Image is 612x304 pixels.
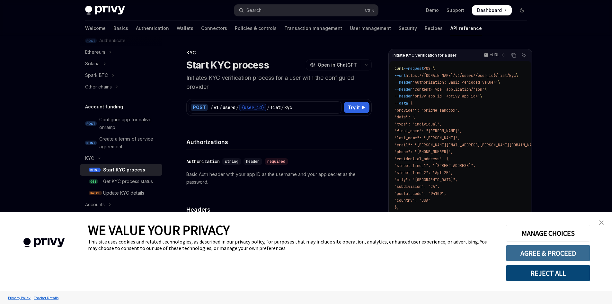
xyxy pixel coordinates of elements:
[85,83,112,91] div: Other chains
[395,205,399,210] span: },
[399,21,417,36] a: Security
[395,198,430,203] span: "country": "USA"
[223,104,235,111] div: users
[265,158,288,165] div: required
[186,73,372,91] p: Initiates KYC verification process for a user with the configured provider
[99,116,158,131] div: Configure app for native onramp
[395,94,412,99] span: --header
[239,104,266,111] div: {user_id}
[186,205,372,214] h4: Headers
[395,156,448,161] span: "residential_address": {
[395,122,442,127] span: "type": "individual",
[506,245,590,262] button: AGREE & PROCEED
[80,69,162,81] button: Toggle Spark BTC section
[395,177,457,182] span: "city": "[GEOGRAPHIC_DATA]",
[318,62,357,68] span: Open in ChatGPT
[89,168,101,172] span: POST
[234,5,378,16] button: Open search
[344,102,369,113] button: Try it
[85,141,97,145] span: POST
[214,104,219,111] div: v1
[395,163,475,168] span: "street_line_1": "[STREET_ADDRESS]",
[395,184,439,189] span: "subdivision": "CA",
[80,152,162,164] button: Toggle KYC section
[365,8,374,13] span: Ctrl K
[113,21,128,36] a: Basics
[450,21,482,36] a: API reference
[201,21,227,36] a: Connectors
[85,103,123,111] h5: Account funding
[85,60,100,68] div: Solana
[80,199,162,210] button: Toggle Accounts section
[219,104,222,111] div: /
[177,21,193,36] a: Wallets
[103,189,144,197] div: Update KYC details
[103,178,153,185] div: Get KYC process status
[186,59,269,71] h1: Start KYC process
[186,158,220,165] div: Authorization
[412,87,484,92] span: 'Content-Type: application/json'
[270,104,280,111] div: fiat
[480,94,482,99] span: \
[80,187,162,199] a: PATCHUpdate KYC details
[520,51,528,60] button: Ask AI
[99,135,158,151] div: Create a terms of service agreement
[85,21,106,36] a: Welcome
[103,166,145,174] div: Start KYC process
[406,73,516,78] span: https://[DOMAIN_NAME]/v1/users/{user_id}/fiat/kyc
[510,51,518,60] button: Copy the contents from the code block
[6,292,32,303] a: Privacy Policy
[426,7,439,14] a: Demo
[80,58,162,69] button: Toggle Solana section
[246,159,260,164] span: header
[88,238,496,251] div: This site uses cookies and related technologies, as described in our privacy policy, for purposes...
[484,87,487,92] span: \
[395,87,412,92] span: --header
[85,154,94,162] div: KYC
[306,60,361,70] button: Open in ChatGPT
[404,66,424,71] span: --request
[395,191,446,196] span: "postal_code": "94109",
[186,170,372,186] p: Basic Auth header with your app ID as the username and your app secret as the password.
[80,164,162,176] a: POSTStart KYC process
[284,104,292,111] div: kyc
[80,133,162,152] a: POSTCreate a terms of service agreement
[136,21,169,36] a: Authentication
[89,179,98,184] span: GET
[348,104,360,111] span: Try it
[89,191,102,196] span: PATCH
[506,225,590,242] button: MANAGE CHOICES
[236,104,239,111] div: /
[395,128,462,134] span: "first_name": "[PERSON_NAME]",
[425,21,443,36] a: Recipes
[350,21,391,36] a: User management
[480,50,508,61] button: cURL
[85,6,125,15] img: dark logo
[599,220,604,225] img: close banner
[395,108,460,113] span: "provider": "bridge-sandbox",
[10,229,78,257] img: company logo
[395,66,404,71] span: curl
[412,80,498,85] span: 'Authorization: Basic <encoded-value>'
[447,7,464,14] a: Support
[85,201,105,208] div: Accounts
[80,210,162,222] a: POSTInitiate onramp
[490,52,500,58] p: cURL
[395,80,412,85] span: --header
[395,143,543,148] span: "email": "[PERSON_NAME][EMAIL_ADDRESS][PERSON_NAME][DOMAIN_NAME]",
[412,94,480,99] span: 'privy-app-id: <privy-app-id>'
[433,66,435,71] span: \
[80,46,162,58] button: Toggle Ethereum section
[186,138,372,146] h4: Authorizations
[225,159,238,164] span: string
[395,101,408,106] span: --data
[477,7,502,14] span: Dashboard
[498,80,500,85] span: \
[85,71,108,79] div: Spark BTC
[186,50,372,56] div: KYC
[472,5,512,15] a: Dashboard
[80,81,162,93] button: Toggle Other chains section
[88,222,230,238] span: WE VALUE YOUR PRIVACY
[235,21,277,36] a: Policies & controls
[595,216,608,229] a: close banner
